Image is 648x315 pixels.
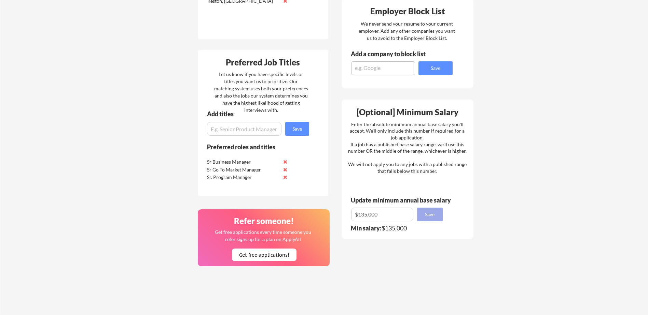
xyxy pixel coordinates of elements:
[201,217,328,225] div: Refer someone!
[417,208,443,221] button: Save
[418,61,453,75] button: Save
[215,228,312,243] div: Get free applications every time someone you refer signs up for a plan on ApplyAll
[232,249,297,261] button: Get free applications!
[348,121,467,175] div: Enter the absolute minimum annual base salary you'll accept. We'll only include this number if re...
[351,197,453,203] div: Update minimum annual base salary
[358,20,456,42] div: We never send your resume to your current employer. Add any other companies you want us to avoid ...
[207,144,300,150] div: Preferred roles and titles
[351,225,447,231] div: $135,000
[207,159,279,165] div: Sr Business Manager
[199,58,327,66] div: Preferred Job Titles
[207,166,279,173] div: Sr Go To Market Manager
[351,208,413,221] input: E.g. $100,000
[285,122,309,136] button: Save
[207,174,279,181] div: Sr. Program Manager
[351,224,382,232] strong: Min salary:
[344,7,471,15] div: Employer Block List
[344,108,471,116] div: [Optional] Minimum Salary
[351,51,436,57] div: Add a company to block list
[214,71,308,114] div: Let us know if you have specific levels or titles you want us to prioritize. Our matching system ...
[207,111,303,117] div: Add titles
[207,122,281,136] input: E.g. Senior Product Manager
